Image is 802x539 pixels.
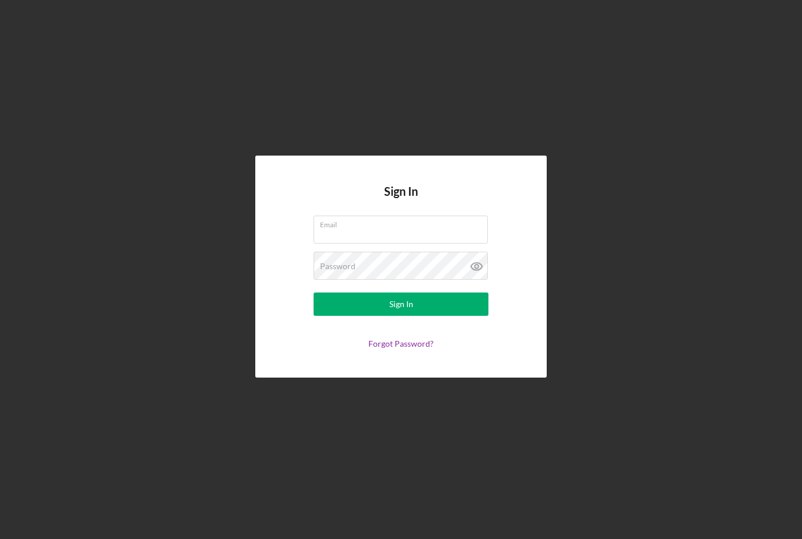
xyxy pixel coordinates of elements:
a: Forgot Password? [368,339,434,348]
button: Sign In [314,293,488,316]
label: Password [320,262,356,271]
h4: Sign In [384,185,418,216]
label: Email [320,216,488,229]
div: Sign In [389,293,413,316]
